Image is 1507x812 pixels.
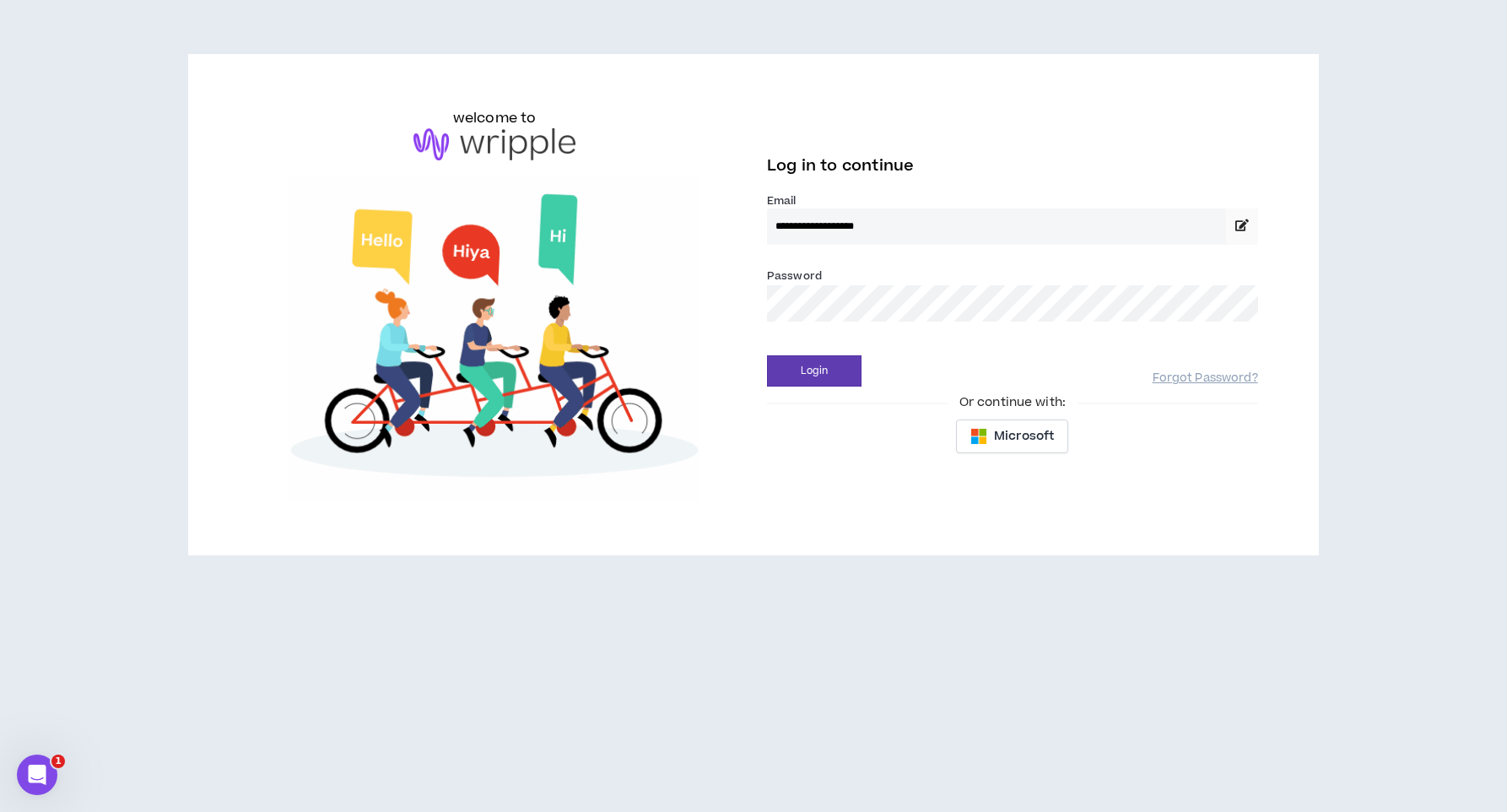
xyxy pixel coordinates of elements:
span: Microsoft [994,427,1054,446]
span: 1 [51,755,65,768]
button: Microsoft [956,420,1068,453]
span: Log in to continue [767,155,914,176]
span: Or continue with: [948,393,1078,412]
button: Login [767,355,862,387]
h6: welcome to [453,108,537,128]
a: Forgot Password? [1153,371,1258,387]
label: Email [767,193,1258,208]
img: logo-brand.png [413,128,575,160]
iframe: Intercom live chat [17,755,57,795]
label: Password [767,268,822,284]
img: Welcome to Wripple [249,177,740,502]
